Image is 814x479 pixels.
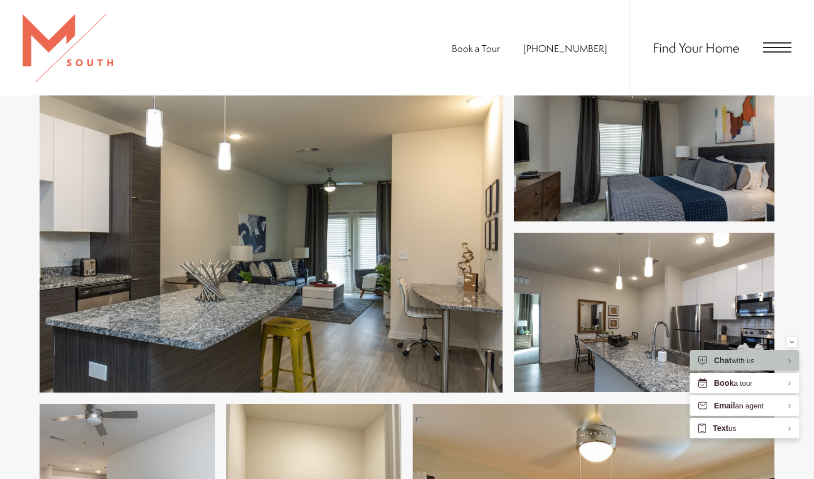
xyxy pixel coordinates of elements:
a: Book a Tour [452,42,500,55]
button: Open Menu [763,42,791,53]
a: Call Us at 813-570-8014 [523,42,607,55]
img: Beautiful living areas to match your lifestyle [40,62,503,393]
img: Beautiful bedrooms to fit every need [514,62,774,221]
a: Find Your Home [653,38,739,56]
img: Spacious kitchens with thoughtful details [514,233,774,392]
span: [PHONE_NUMBER] [523,42,607,55]
img: MSouth [23,14,113,82]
